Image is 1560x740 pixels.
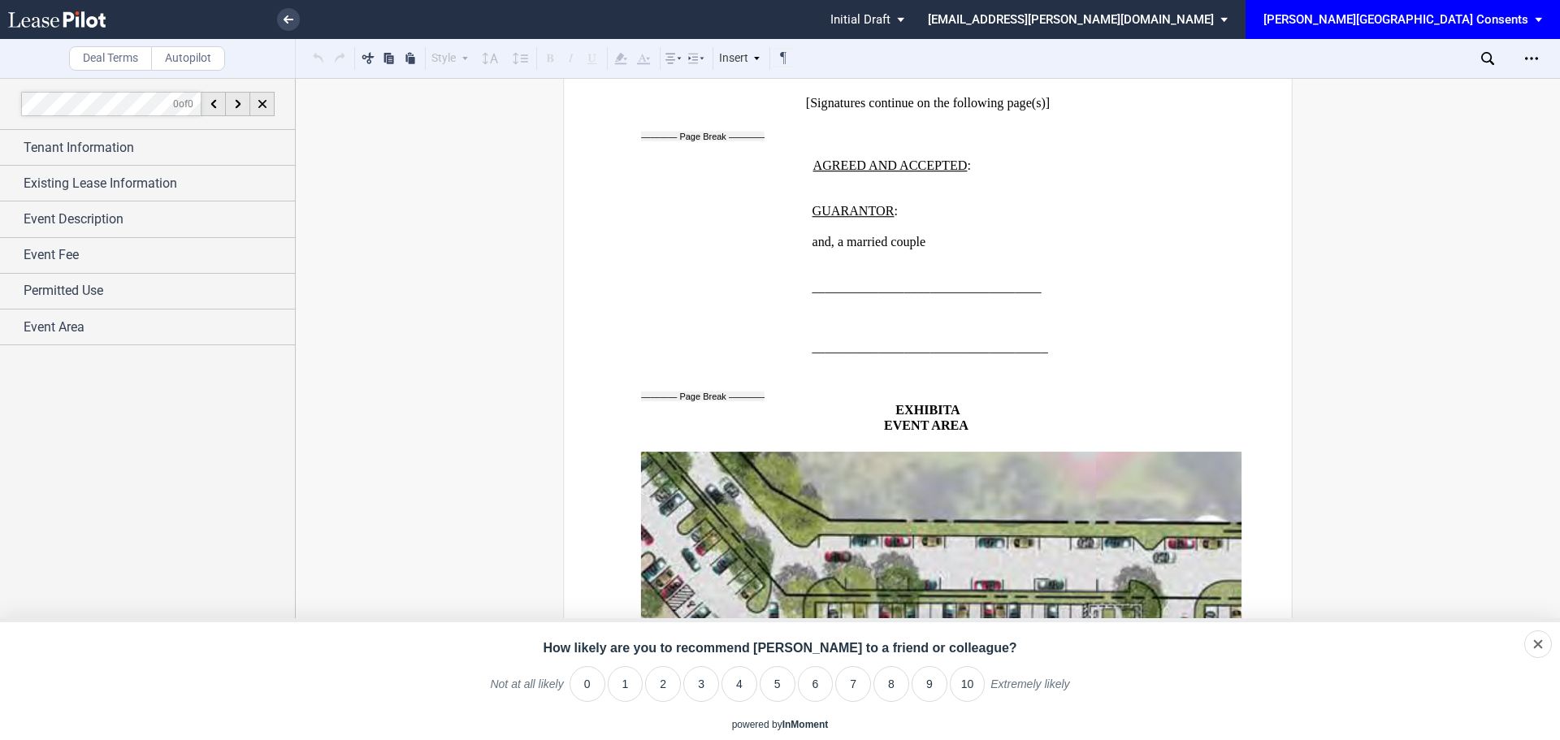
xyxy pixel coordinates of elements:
[1524,630,1552,658] div: Close survey
[951,403,960,418] span: A
[24,245,79,265] span: Event Fee
[835,666,871,702] li: 7
[895,403,951,418] span: EXHIBIT
[812,340,1048,355] span: ____________________________________
[1263,12,1528,27] div: [PERSON_NAME][GEOGRAPHIC_DATA] Consents
[173,97,193,109] span: of
[812,234,831,249] span: and
[950,666,986,702] li: 10
[1519,45,1545,71] div: Open Lease options menu
[645,666,681,702] li: 2
[813,158,968,173] span: AGREED AND ACCEPTED
[570,666,605,702] li: 0
[24,210,123,229] span: Event Description
[806,96,1050,110] span: [Signatures continue on the following page(s)]
[813,65,841,80] span: Title:
[873,666,909,702] li: 8
[812,279,1042,294] span: ___________________________________
[721,666,757,702] li: 4
[773,48,793,67] button: Toggle Control Characters
[401,48,420,67] button: Paste
[683,666,719,702] li: 3
[830,12,890,27] span: Initial Draft
[967,158,970,173] span: :
[24,138,134,158] span: Tenant Information
[894,204,897,219] span: :
[188,97,193,109] span: 0
[151,46,225,71] label: Autopilot
[990,677,1069,704] label: Extremely likely
[912,666,947,702] li: 9
[173,97,179,109] span: 0
[24,318,84,337] span: Event Area
[884,418,968,433] span: EVENT AREA
[379,48,399,67] button: Copy
[24,281,103,301] span: Permitted Use
[831,234,925,249] span: , a married couple
[69,46,152,71] label: Deal Terms
[798,666,834,702] li: 6
[812,204,895,219] span: GUARANTOR
[608,666,643,702] li: 1
[782,719,829,730] a: InMoment
[847,65,1031,80] span: ____________________________
[717,48,764,69] div: Insert
[490,677,563,704] label: Not at all likely
[760,666,795,702] li: 5
[24,174,177,193] span: Existing Lease Information
[732,718,829,732] div: powered by inmoment
[358,48,378,67] button: Cut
